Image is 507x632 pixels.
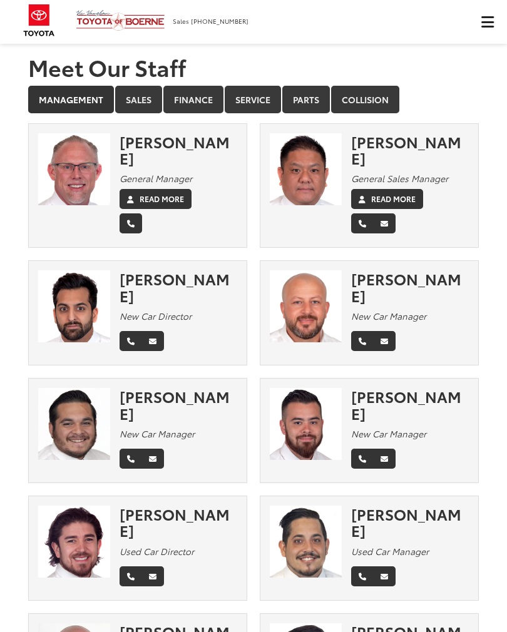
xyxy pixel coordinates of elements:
a: Email [141,449,164,469]
a: Read More [351,189,423,209]
a: Phone [120,566,142,586]
img: Sam Abraham [270,270,342,342]
a: Management [28,86,114,113]
img: Aman Shiekh [38,270,110,342]
a: Phone [351,566,374,586]
img: Chris Franklin [38,133,110,205]
em: General Manager [120,172,192,185]
div: [PERSON_NAME] [351,133,469,166]
a: Email [373,213,396,233]
a: Email [373,566,396,586]
a: Email [373,449,396,469]
a: Phone [120,331,142,351]
em: New Car Manager [351,427,426,440]
div: [PERSON_NAME] [120,270,237,303]
div: [PERSON_NAME] [120,388,237,421]
a: Email [141,331,164,351]
em: Used Car Manager [351,545,429,558]
div: [PERSON_NAME] [120,133,237,166]
a: Collision [331,86,399,113]
img: Tuan Tran [270,133,342,205]
em: Used Car Director [120,545,194,558]
a: Phone [351,331,374,351]
img: David Padilla [38,506,110,578]
a: Phone [120,449,142,469]
span: [PHONE_NUMBER] [191,16,248,26]
a: Parts [282,86,330,113]
label: Read More [140,193,184,205]
a: Phone [351,449,374,469]
em: New Car Director [120,310,192,322]
label: Read More [371,193,416,205]
img: Larry Horn [270,506,342,578]
em: New Car Manager [351,310,426,322]
div: [PERSON_NAME] [351,506,469,539]
a: Phone [120,213,142,233]
a: Finance [163,86,223,113]
a: Email [373,331,396,351]
a: Read More [120,189,192,209]
img: Vic Vaughan Toyota of Boerne [76,9,165,31]
img: Aaron Cooper [270,388,342,460]
a: Sales [115,86,162,113]
span: Sales [173,16,189,26]
div: [PERSON_NAME] [351,270,469,303]
em: General Sales Manager [351,172,448,185]
a: Email [141,566,164,586]
a: Phone [351,213,374,233]
img: Jerry Gomez [38,388,110,460]
div: [PERSON_NAME] [351,388,469,421]
h1: Meet Our Staff [28,54,479,79]
div: [PERSON_NAME] [120,506,237,539]
div: Department Tabs [28,86,479,115]
em: New Car Manager [120,427,195,440]
a: Service [225,86,281,113]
